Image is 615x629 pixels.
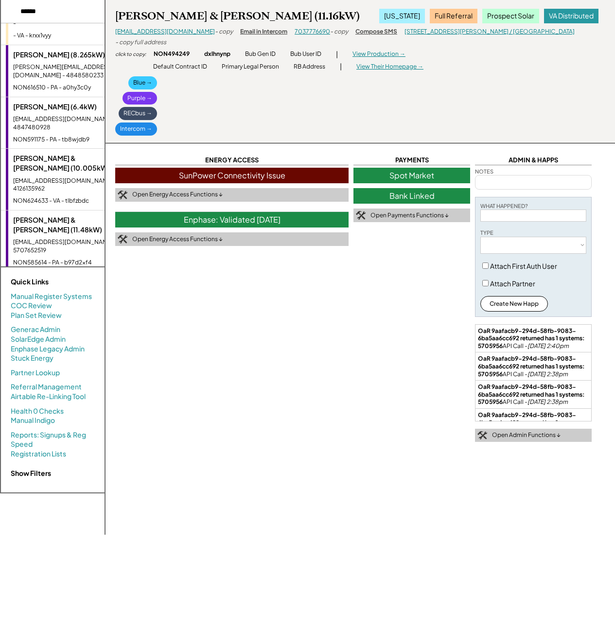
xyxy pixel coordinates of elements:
a: [STREET_ADDRESS][PERSON_NAME] / [GEOGRAPHIC_DATA] [404,28,575,35]
a: Plan Set Review [11,311,62,320]
strong: OaR 9aafacb9-294d-58fb-9083-6ba5aa6cc692 returned has 1 systems: 5705956 [478,355,586,377]
div: WHAT HAPPENED? [480,202,528,210]
a: Referral Management [11,382,82,392]
em: [DATE] 2:40pm [527,342,569,349]
div: Open Energy Access Functions ↓ [132,235,223,244]
img: tool-icon.png [118,191,127,199]
em: [DATE] 2:38pm [527,370,568,378]
a: Registration Lists [11,449,66,459]
a: Manual Indigo [11,416,55,425]
div: NOTES [475,168,493,175]
strong: OaR 9aafacb9-294d-58fb-9083-6ba5aa6cc692 returned has 1 systems: 5705956 [478,327,586,349]
button: Create New Happ [480,296,548,312]
div: - VA - krxx1vyy [13,32,132,40]
div: Open Payments Functions ↓ [370,211,449,220]
div: Intercom → [115,122,157,136]
div: View Production → [352,50,405,58]
div: Email in Intercom [240,28,287,36]
div: Purple → [123,92,157,105]
div: [PERSON_NAME] (8.265kW) [13,50,132,60]
a: 7037776690 [295,28,330,35]
div: NON585614 - PA - b97d2xf4 [13,259,132,267]
div: Bub User ID [290,50,321,58]
div: NON616510 - PA - a0hy3c0y [13,84,132,92]
div: [PERSON_NAME] (6.4kW) [13,102,132,112]
strong: Show Filters [11,469,51,477]
div: click to copy: [115,51,146,57]
div: | [336,50,338,59]
img: tool-icon.png [477,431,487,440]
em: [DATE] 2:38pm [527,398,568,405]
div: ADMIN & HAPPS [475,156,592,165]
div: Default Contract ID [153,63,207,71]
div: Enphase: Validated [DATE] [115,212,349,227]
a: Enphase Legacy Admin [11,344,85,354]
a: COC Review [11,301,52,311]
div: Prospect Solar [482,9,539,23]
div: Open Admin Functions ↓ [492,431,561,439]
div: dxlhnynp [204,50,230,58]
a: Generac Admin [11,325,60,334]
div: Full Referral [430,9,477,23]
div: Blue → [128,76,157,89]
div: [PERSON_NAME] & [PERSON_NAME] (11.16kW) [115,9,360,23]
div: View Their Homepage → [356,63,423,71]
div: Bank Linked [353,188,470,204]
div: [US_STATE] [379,9,425,23]
div: NON624633 - VA - tlbfzbdc [13,197,132,205]
div: API Call - [478,327,589,350]
div: Primary Legal Person [222,63,279,71]
div: Compose SMS [355,28,397,36]
div: API Call - [478,383,589,406]
strong: OaR 9aafacb9-294d-58fb-9083-6ba5aa6cc692 returned has 1 systems: 5705956 [478,383,586,405]
a: Manual Register Systems [11,292,92,301]
div: VA Distributed [544,9,598,23]
div: API Call - [478,355,589,378]
a: Partner Lookup [11,368,60,378]
div: NON494249 [154,50,190,58]
strong: OaR 9aafacb9-294d-58fb-9083-6ba5aa6cc692 returned has 1 systems: 5705956 [478,411,586,434]
div: [PERSON_NAME][EMAIL_ADDRESS][DOMAIN_NAME] - 4848580233 [13,63,132,80]
div: NON591175 - PA - tb8wjdb9 [13,136,132,144]
div: [EMAIL_ADDRESS][DOMAIN_NAME] - 4847480928 [13,115,132,132]
div: Quick Links [11,277,108,287]
div: [PERSON_NAME] & [PERSON_NAME] (11.48kW) [13,215,132,234]
div: Spot Market [353,168,470,183]
a: [EMAIL_ADDRESS][DOMAIN_NAME] [115,28,215,35]
div: - copy [330,28,348,36]
div: [EMAIL_ADDRESS][DOMAIN_NAME] - 5707652519 [13,238,132,255]
img: tool-icon.png [356,211,366,220]
div: API Call - [478,411,589,434]
div: Open Energy Access Functions ↓ [132,191,223,199]
img: tool-icon.png [118,235,127,244]
div: RECbus → [119,107,157,120]
label: Attach First Auth User [490,262,557,270]
div: PAYMENTS [353,156,470,165]
div: TYPE [480,229,493,236]
a: Stuck Energy [11,353,53,363]
div: - [13,19,132,28]
label: Attach Partner [490,279,535,288]
div: SunPower Connectivity Issue [115,168,349,183]
div: RB Address [294,63,325,71]
div: [PERSON_NAME] & [PERSON_NAME] (10.005kW) [13,154,132,173]
a: SolarEdge Admin [11,334,66,344]
div: ENERGY ACCESS [115,156,349,165]
div: [EMAIL_ADDRESS][DOMAIN_NAME] - 4126135962 [13,177,132,193]
div: Bub Gen ID [245,50,276,58]
a: Health 0 Checks [11,406,64,416]
a: Reports: Signups & Reg Speed [11,430,95,449]
div: - copy [215,28,233,36]
div: | [340,62,342,71]
a: Airtable Re-Linking Tool [11,392,86,402]
div: - copy full address [115,38,166,47]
